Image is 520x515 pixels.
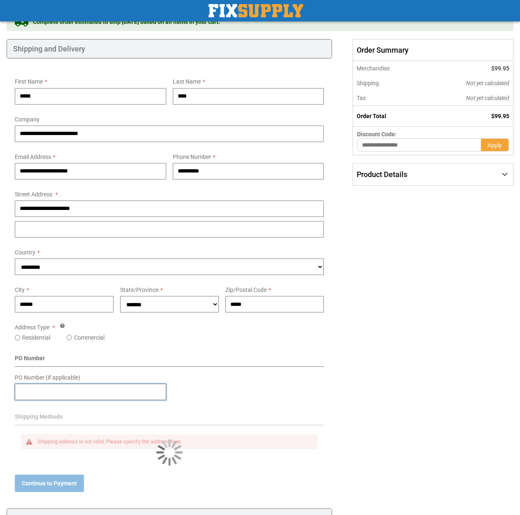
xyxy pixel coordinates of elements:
[357,131,397,137] span: Discount Code:
[74,333,104,342] label: Commercial
[33,18,220,26] span: Complete order estimated to ship [DATE] based on all items in your cart.
[15,354,324,367] div: PO Number
[209,4,303,17] a: store logo
[466,80,509,86] span: Not yet calculated
[481,138,509,151] button: Apply
[357,113,386,119] strong: Order Total
[209,4,303,17] img: Fix Industrial Supply
[120,287,158,293] span: State/Province
[15,324,49,331] span: Address Type
[173,154,211,160] span: Phone Number
[15,78,43,85] span: First Name
[15,116,39,123] span: Company
[491,113,509,119] span: $99.95
[15,287,25,293] span: City
[357,80,379,86] span: Shipping
[353,39,513,61] span: Order Summary
[353,61,424,76] th: Merchandise
[15,374,80,381] span: PO Number (if applicable)
[7,39,332,59] div: Shipping and Delivery
[22,333,50,342] label: Residential
[225,287,267,293] span: Zip/Postal Code
[156,439,183,466] img: Loading...
[491,65,509,72] span: $99.95
[15,249,35,256] span: Country
[357,170,407,179] span: Product Details
[15,154,51,160] span: Email Address
[353,91,424,106] th: Tax
[488,142,502,149] span: Apply
[173,78,201,85] span: Last Name
[15,191,52,198] span: Street Address
[466,95,509,101] span: Not yet calculated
